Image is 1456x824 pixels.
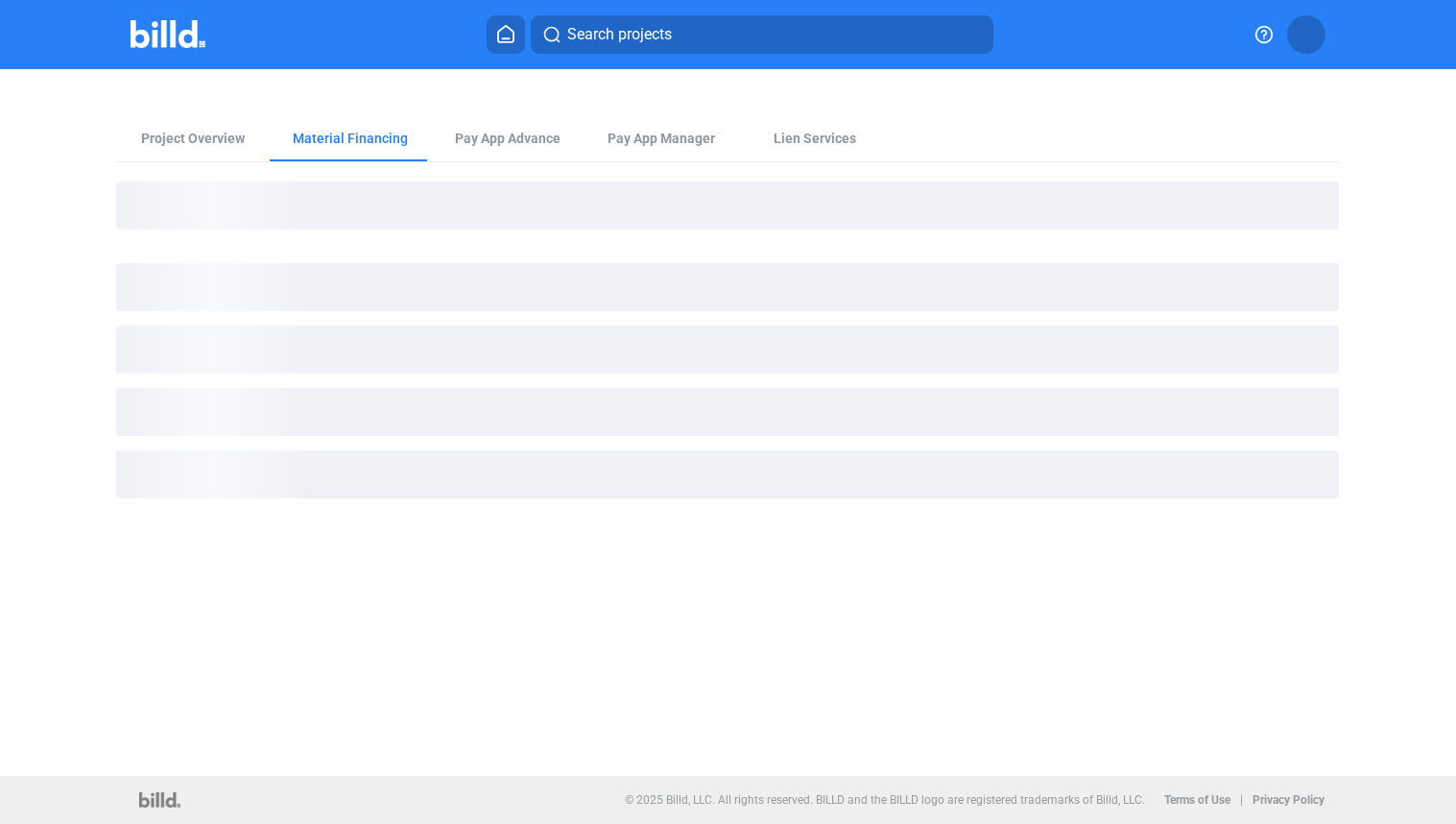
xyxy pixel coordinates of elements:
[116,326,1339,374] div: loading
[608,129,715,148] span: Pay App Manager
[116,263,1339,311] div: loading
[141,129,245,148] div: Project Overview
[139,792,180,808] img: logo
[625,793,1145,807] p: © 2025 Billd, LLC. All rights reserved. BILLD and the BILLD logo are registered trademarks of Bil...
[774,129,856,148] div: Lien Services
[455,129,561,148] div: Pay App Advance
[567,23,672,46] span: Search projects
[531,15,993,54] button: Search projects
[131,20,206,48] img: Billd Company Logo
[116,388,1339,436] div: loading
[116,450,1339,498] div: loading
[293,129,408,148] div: Material Financing
[1253,793,1325,807] b: Privacy Policy
[116,182,1339,230] div: loading
[1164,793,1230,807] b: Terms of Use
[1240,793,1243,807] p: |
